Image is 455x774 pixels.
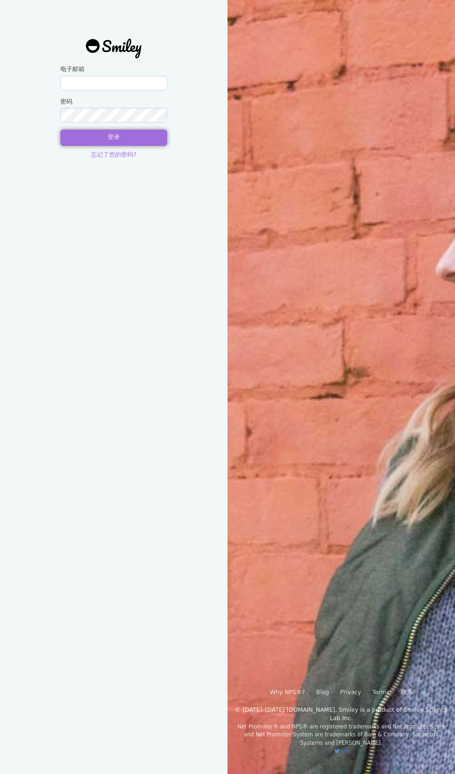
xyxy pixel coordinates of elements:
button: 登录 [60,130,167,146]
a: Terms [368,689,394,695]
a: Privacy [336,689,366,695]
label: 密码 [60,98,72,106]
a: Blog [312,689,334,695]
div: © [DATE]–[DATE] [DOMAIN_NAME], Smiley is a product of Smiley Science Lab Inc. [232,706,450,722]
a: 联系 [396,689,417,695]
small: Net Promoter® and NPS® are registered trademarks and Net Promoter Score and Net Promoter System a... [237,723,445,747]
a: Why NPS®? [265,689,310,695]
label: 电子邮箱 [60,65,84,73]
a: 忘记了您的密码? [91,151,136,158]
